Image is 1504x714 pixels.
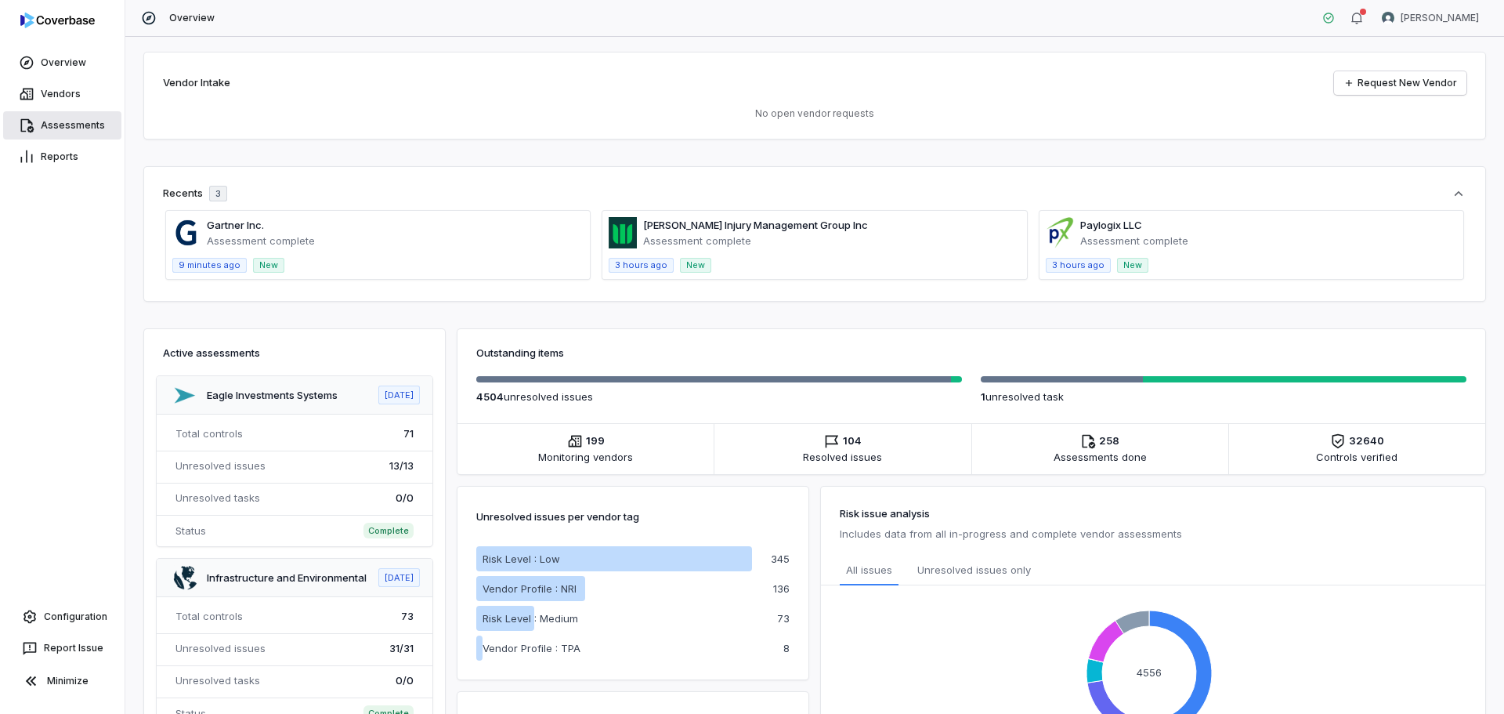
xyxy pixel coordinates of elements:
[981,390,985,403] span: 1
[476,345,1466,361] h3: Outstanding items
[1316,449,1397,465] span: Controls verified
[483,611,578,626] p: Risk Level : Medium
[803,449,882,465] span: Resolved issues
[3,80,121,108] a: Vendors
[20,13,95,28] img: logo-D7KZi-bG.svg
[773,584,790,594] p: 136
[981,389,1466,404] p: unresolved task
[1054,449,1147,465] span: Assessments done
[476,389,962,404] p: unresolved issue s
[3,143,121,171] a: Reports
[483,551,560,567] p: Risk Level : Low
[777,614,790,624] p: 73
[163,107,1466,120] p: No open vendor requests
[215,188,221,200] span: 3
[1099,433,1119,449] span: 258
[207,389,338,401] a: Eagle Investments Systems
[917,562,1031,579] span: Unresolved issues only
[1137,666,1162,679] text: 4556
[643,219,868,231] a: [PERSON_NAME] Injury Management Group Inc
[6,665,118,697] button: Minimize
[586,433,605,449] span: 199
[6,603,118,631] a: Configuration
[771,554,790,564] p: 345
[846,562,892,578] span: All issues
[163,345,426,361] h3: Active assessments
[1382,12,1394,24] img: Brittany Durbin avatar
[840,524,1466,543] p: Includes data from all in-progress and complete vendor assessments
[207,571,367,584] a: Infrastructure and Environmental
[483,640,580,656] p: Vendor Profile : TPA
[476,506,639,527] p: Unresolved issues per vendor tag
[1080,219,1142,231] a: Paylogix LLC
[1349,433,1384,449] span: 32640
[207,219,264,231] a: Gartner Inc.
[783,643,790,654] p: 8
[840,506,1466,521] h3: Risk issue analysis
[3,111,121,140] a: Assessments
[476,390,504,403] span: 4504
[163,75,230,91] h2: Vendor Intake
[483,581,577,596] p: Vendor Profile : NRI
[538,449,633,465] span: Monitoring vendors
[6,634,118,662] button: Report Issue
[169,12,215,24] span: Overview
[843,433,862,449] span: 104
[1401,12,1479,24] span: [PERSON_NAME]
[1334,71,1466,95] a: Request New Vendor
[3,49,121,77] a: Overview
[163,186,227,201] div: Recents
[163,186,1466,201] button: Recents3
[1372,6,1488,30] button: Brittany Durbin avatar[PERSON_NAME]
